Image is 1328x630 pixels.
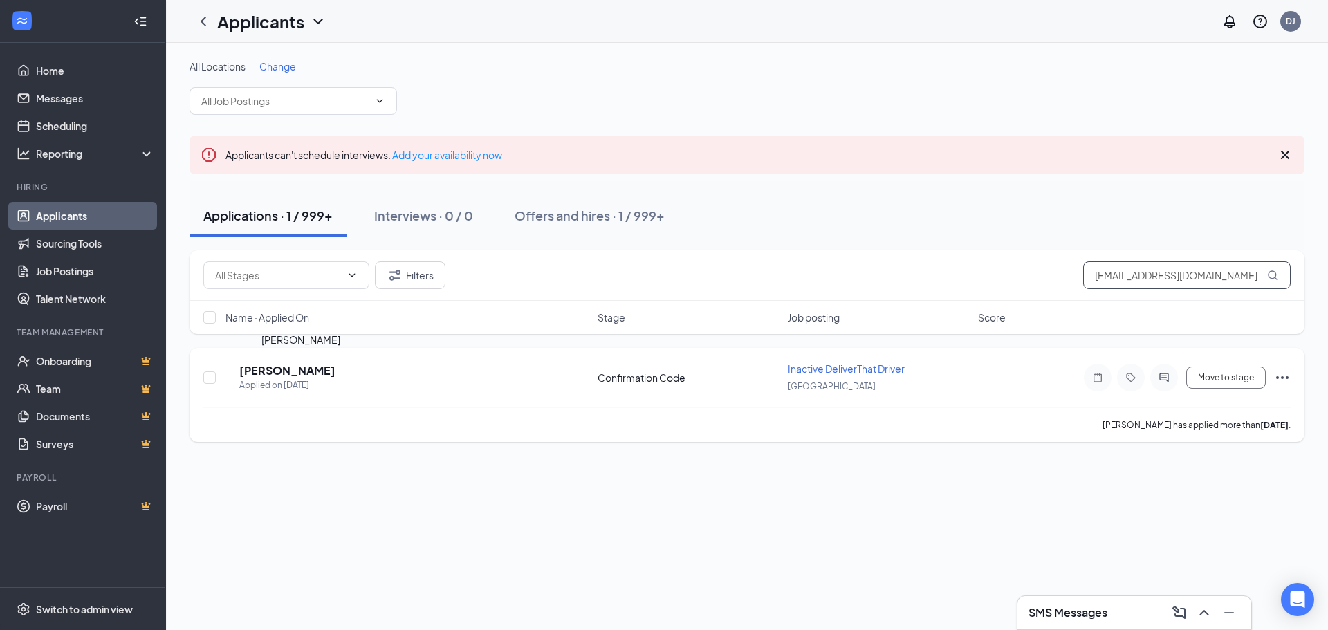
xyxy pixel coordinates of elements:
[1168,602,1190,624] button: ComposeMessage
[17,326,151,338] div: Team Management
[239,363,335,378] h5: [PERSON_NAME]
[259,60,296,73] span: Change
[310,13,326,30] svg: ChevronDown
[17,181,151,193] div: Hiring
[36,375,154,402] a: TeamCrown
[203,207,333,224] div: Applications · 1 / 999+
[36,492,154,520] a: PayrollCrown
[1193,602,1215,624] button: ChevronUp
[1029,605,1107,620] h3: SMS Messages
[133,15,147,28] svg: Collapse
[788,311,840,324] span: Job posting
[36,430,154,458] a: SurveysCrown
[1171,604,1188,621] svg: ComposeMessage
[374,207,473,224] div: Interviews · 0 / 0
[17,147,30,160] svg: Analysis
[347,270,358,281] svg: ChevronDown
[1089,372,1106,383] svg: Note
[1156,372,1172,383] svg: ActiveChat
[36,202,154,230] a: Applicants
[1277,147,1293,163] svg: Cross
[36,402,154,430] a: DocumentsCrown
[1123,372,1139,383] svg: Tag
[515,207,665,224] div: Offers and hires · 1 / 999+
[17,472,151,483] div: Payroll
[36,257,154,285] a: Job Postings
[217,10,304,33] h1: Applicants
[1196,604,1212,621] svg: ChevronUp
[1281,583,1314,616] div: Open Intercom Messenger
[36,347,154,375] a: OnboardingCrown
[1267,270,1278,281] svg: MagnifyingGlass
[1083,261,1291,289] input: Search in applications
[225,311,309,324] span: Name · Applied On
[36,285,154,313] a: Talent Network
[190,60,246,73] span: All Locations
[36,84,154,112] a: Messages
[1218,602,1240,624] button: Minimize
[1186,367,1266,389] button: Move to stage
[978,311,1006,324] span: Score
[1286,15,1295,27] div: DJ
[1103,419,1291,431] p: [PERSON_NAME] has applied more than .
[1221,604,1237,621] svg: Minimize
[788,362,905,375] span: Inactive DeliverThat Driver
[788,381,876,391] span: [GEOGRAPHIC_DATA]
[17,602,30,616] svg: Settings
[239,378,335,392] div: Applied on [DATE]
[261,332,340,347] div: [PERSON_NAME]
[375,261,445,289] button: Filter Filters
[225,149,502,161] span: Applicants can't schedule interviews.
[201,147,217,163] svg: Error
[215,268,341,283] input: All Stages
[387,267,403,284] svg: Filter
[15,14,29,28] svg: WorkstreamLogo
[392,149,502,161] a: Add your availability now
[36,602,133,616] div: Switch to admin view
[1260,420,1289,430] b: [DATE]
[36,230,154,257] a: Sourcing Tools
[598,311,625,324] span: Stage
[36,112,154,140] a: Scheduling
[1252,13,1269,30] svg: QuestionInfo
[598,371,780,385] div: Confirmation Code
[1274,369,1291,386] svg: Ellipses
[1221,13,1238,30] svg: Notifications
[36,57,154,84] a: Home
[36,147,155,160] div: Reporting
[195,13,212,30] svg: ChevronLeft
[374,95,385,106] svg: ChevronDown
[201,93,369,109] input: All Job Postings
